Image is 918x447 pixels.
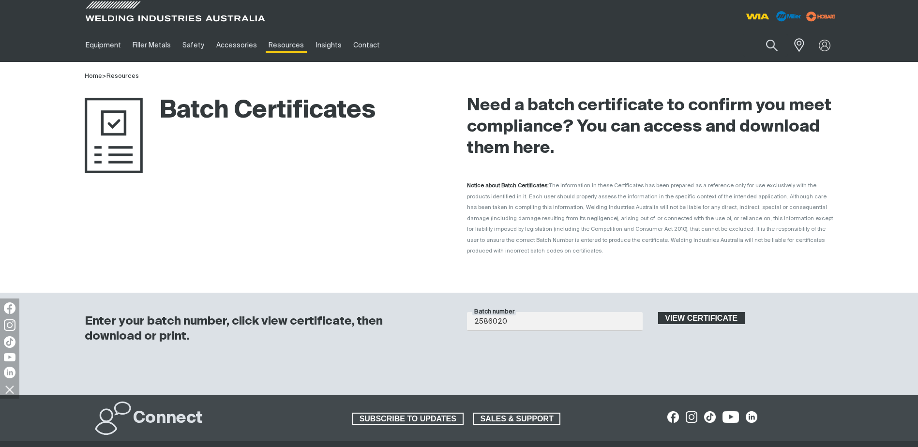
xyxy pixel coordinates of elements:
[352,413,464,425] a: SUBSCRIBE TO UPDATES
[347,29,386,62] a: Contact
[659,312,744,325] span: View certificate
[102,73,106,79] span: >
[133,408,203,429] h2: Connect
[80,29,127,62] a: Equipment
[263,29,310,62] a: Resources
[743,34,788,57] input: Product name or item number...
[106,73,139,79] a: Resources
[467,183,833,253] span: The information in these Certificates has been prepared as a reference only for use exclusively w...
[211,29,263,62] a: Accessories
[755,34,788,57] button: Search products
[1,381,18,398] img: hide socials
[474,413,560,425] span: SALES & SUPPORT
[80,29,649,62] nav: Main
[85,95,376,127] h1: Batch Certificates
[85,73,102,79] a: Home
[177,29,210,62] a: Safety
[353,413,463,425] span: SUBSCRIBE TO UPDATES
[85,314,442,344] h3: Enter your batch number, click view certificate, then download or print.
[310,29,347,62] a: Insights
[4,336,15,348] img: TikTok
[473,413,561,425] a: SALES & SUPPORT
[4,367,15,378] img: LinkedIn
[467,95,834,159] h2: Need a batch certificate to confirm you meet compliance? You can access and download them here.
[127,29,177,62] a: Filler Metals
[658,312,745,325] button: View certificate
[4,353,15,361] img: YouTube
[4,302,15,314] img: Facebook
[803,9,839,24] img: miller
[467,183,549,188] strong: Notice about Batch Certificates:
[4,319,15,331] img: Instagram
